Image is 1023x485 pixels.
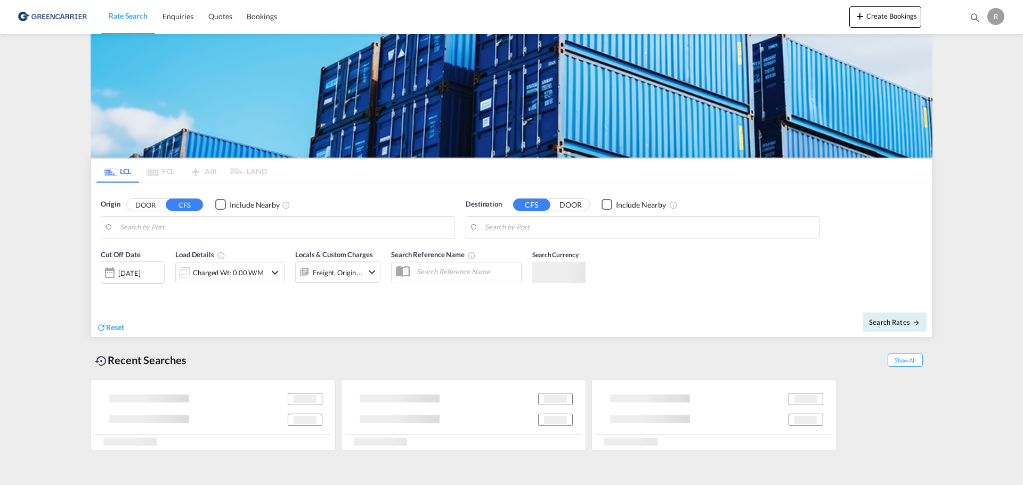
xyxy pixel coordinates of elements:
md-icon: icon-refresh [96,323,106,332]
md-icon: icon-chevron-down [366,266,378,278]
md-icon: icon-backup-restore [95,355,108,367]
span: Load Details [175,250,225,259]
div: R [987,8,1004,25]
span: Bookings [247,12,277,21]
md-checkbox: Checkbox No Ink [602,199,666,210]
md-pagination-wrapper: Use the left and right arrow keys to navigate between tabs [96,159,267,183]
div: [DATE] [118,268,140,278]
button: DOOR [127,199,164,211]
input: Search by Port [485,219,814,235]
button: CFS [166,199,203,211]
md-icon: icon-plus 400-fg [854,10,866,22]
img: GreenCarrierFCL_LCL.png [91,34,932,158]
input: Search Reference Name [411,264,521,280]
div: icon-refreshReset [96,322,124,334]
img: b0b18ec08afe11efb1d4932555f5f09d.png [16,5,88,29]
div: Freight Origin Destination [313,265,363,280]
span: Search Rates [869,318,920,326]
button: CFS [513,199,550,211]
div: Charged Wt: 0.00 W/M [193,265,264,280]
md-icon: icon-arrow-right [913,319,920,326]
md-icon: icon-magnify [969,12,981,23]
md-icon: Chargeable Weight [217,251,225,260]
div: Recent Searches [91,348,191,372]
md-icon: Unchecked: Ignores neighbouring ports when fetching rates.Checked : Includes neighbouring ports w... [282,201,290,209]
md-datepicker: Select [101,283,109,297]
span: Locals & Custom Charges [295,250,373,259]
div: Include Nearby [616,200,666,210]
span: Show All [888,354,923,367]
button: icon-plus 400-fgCreate Bookings [849,6,921,28]
span: Search Reference Name [391,250,476,259]
div: Charged Wt: 0.00 W/Micon-chevron-down [175,262,285,283]
div: Origin DOOR CFS Checkbox No InkUnchecked: Ignores neighbouring ports when fetching rates.Checked ... [91,183,932,337]
div: Freight Origin Destinationicon-chevron-down [295,261,380,283]
md-icon: icon-chevron-down [269,266,281,279]
button: Search Ratesicon-arrow-right [863,313,927,332]
button: DOOR [552,199,589,211]
span: Reset [106,323,124,332]
span: Cut Off Date [101,250,141,259]
md-icon: Unchecked: Ignores neighbouring ports when fetching rates.Checked : Includes neighbouring ports w... [669,201,678,209]
span: Destination [466,199,502,210]
md-checkbox: Checkbox No Ink [215,199,280,210]
div: icon-magnify [969,12,981,28]
span: Search Currency [532,251,579,259]
div: [DATE] [101,261,165,284]
md-icon: Your search will be saved by the below given name [467,251,476,260]
span: Origin [101,199,120,210]
span: Quotes [208,12,232,21]
span: Rate Search [109,11,148,20]
input: Search by Port [120,219,449,235]
md-tab-item: LCL [96,159,139,183]
div: Include Nearby [230,200,280,210]
span: Enquiries [163,12,193,21]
